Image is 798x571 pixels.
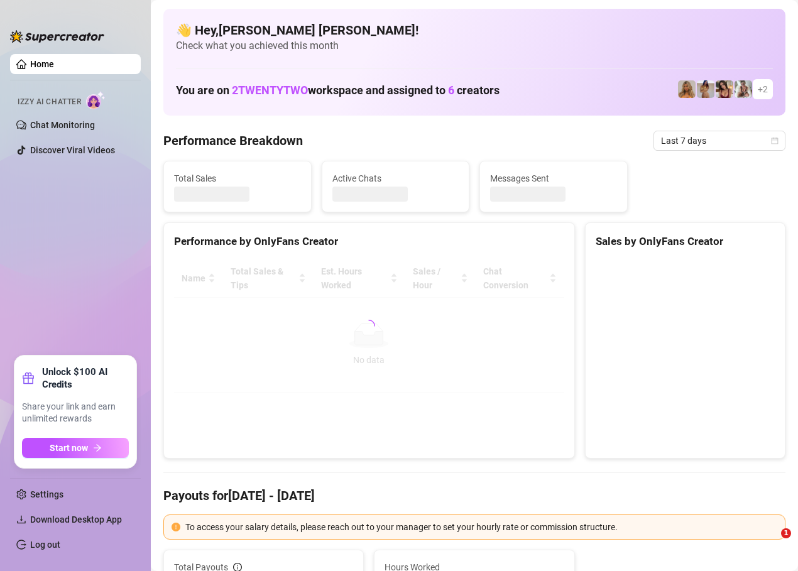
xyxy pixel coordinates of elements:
span: download [16,514,26,525]
span: Start now [50,443,88,453]
img: Jaz (VIP) [678,80,696,98]
img: logo-BBDzfeDw.svg [10,30,104,43]
span: Izzy AI Chatter [18,96,81,108]
h4: 👋 Hey, [PERSON_NAME] [PERSON_NAME] ! [176,21,773,39]
a: Chat Monitoring [30,120,95,130]
span: gift [22,372,35,384]
a: Home [30,59,54,69]
span: + 2 [758,82,768,96]
span: exclamation-circle [172,523,180,531]
button: Start nowarrow-right [22,438,129,458]
span: Share your link and earn unlimited rewards [22,401,129,425]
img: Jaz (Free) [735,80,752,98]
img: Georgia (Free) [716,80,733,98]
span: arrow-right [93,443,102,452]
div: Sales by OnlyFans Creator [596,233,775,250]
span: Total Sales [174,171,301,185]
span: Download Desktop App [30,514,122,525]
span: Active Chats [332,171,459,185]
img: Georgia (VIP) [697,80,714,98]
div: Performance by OnlyFans Creator [174,233,564,250]
span: Check what you achieved this month [176,39,773,53]
a: Discover Viral Videos [30,145,115,155]
span: Messages Sent [490,171,617,185]
strong: Unlock $100 AI Credits [42,366,129,391]
h4: Payouts for [DATE] - [DATE] [163,487,785,504]
h4: Performance Breakdown [163,132,303,150]
span: 1 [781,528,791,538]
span: loading [362,319,376,333]
h1: You are on workspace and assigned to creators [176,84,500,97]
span: 6 [448,84,454,97]
span: Last 7 days [661,131,778,150]
span: 2TWENTYTWO [232,84,308,97]
img: AI Chatter [86,91,106,109]
div: To access your salary details, please reach out to your manager to set your hourly rate or commis... [185,520,777,534]
iframe: Intercom live chat [755,528,785,558]
a: Settings [30,489,63,499]
span: calendar [771,137,779,144]
a: Log out [30,540,60,550]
